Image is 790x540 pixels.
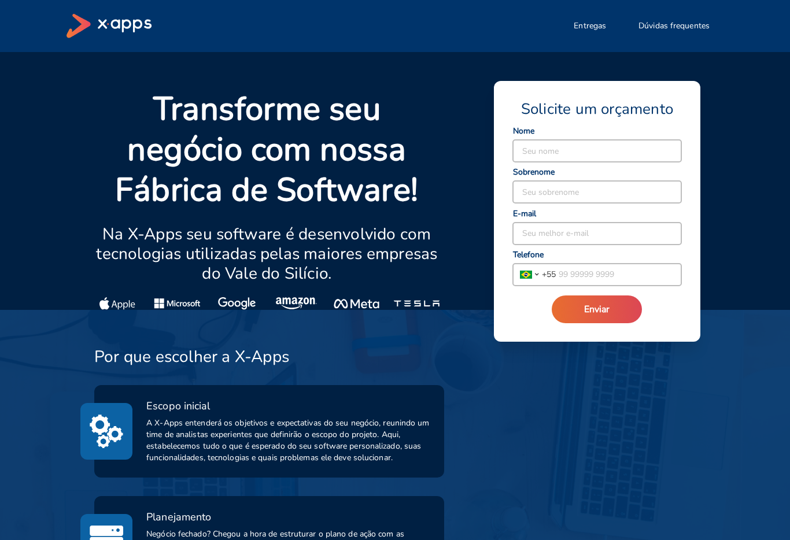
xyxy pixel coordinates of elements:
span: + 55 [542,268,556,280]
span: Solicite um orçamento [521,99,673,119]
input: Seu sobrenome [513,181,681,203]
span: Enviar [584,303,610,316]
span: Escopo inicial [146,399,210,413]
p: Transforme seu negócio com nossa Fábrica de Software! [94,89,440,210]
img: Amazon [276,297,318,310]
button: Entregas [560,14,620,38]
img: Tesla [393,297,439,310]
h3: Por que escolher a X-Apps [94,347,289,367]
img: Apple [99,297,135,310]
button: Enviar [552,295,642,323]
img: Microsoft [154,297,200,310]
img: method1_initial_scope.svg [90,412,123,450]
img: Google [218,297,256,310]
span: Entregas [574,20,606,32]
span: Dúvidas frequentes [638,20,710,32]
p: Na X-Apps seu software é desenvolvido com tecnologias utilizadas pelas maiores empresas do Vale d... [94,224,440,283]
input: Seu melhor e-mail [513,223,681,245]
input: Seu nome [513,140,681,162]
span: A X-Apps entenderá os objetivos e expectativas do seu negócio, reunindo um time de analistas expe... [146,417,430,464]
input: 99 99999 9999 [556,264,681,286]
button: Dúvidas frequentes [625,14,723,38]
img: Meta [334,297,379,310]
span: Planejamento [146,510,211,524]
